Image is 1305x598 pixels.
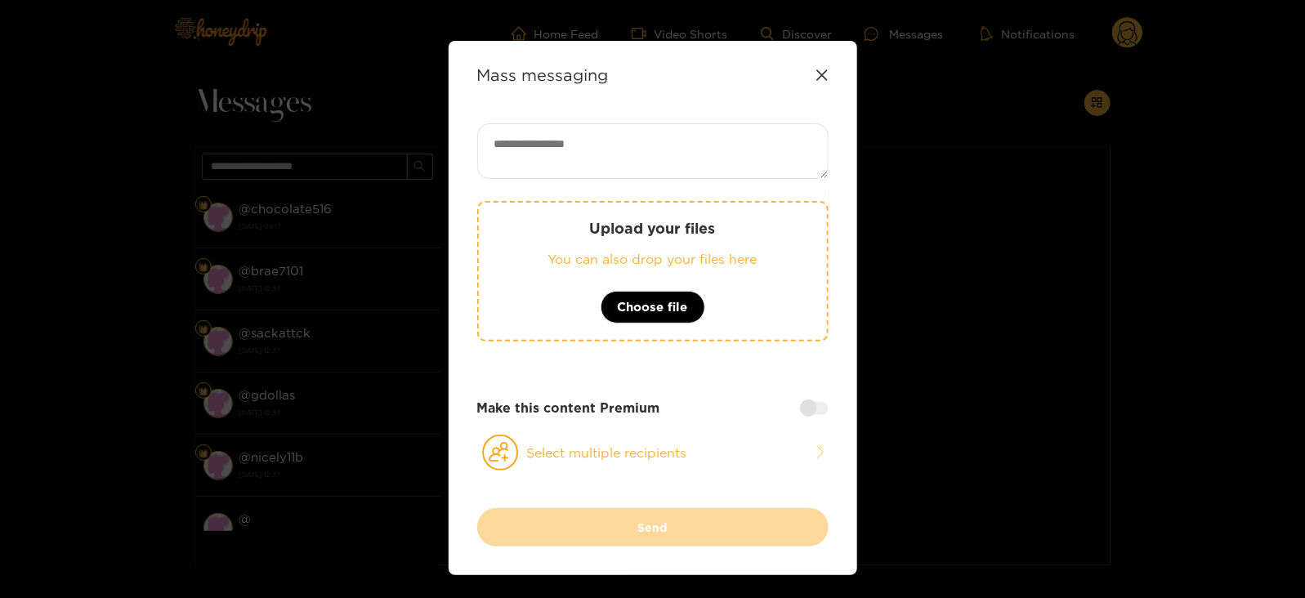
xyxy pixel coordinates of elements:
[618,297,688,317] span: Choose file
[477,508,829,547] button: Send
[477,65,609,84] strong: Mass messaging
[477,434,829,471] button: Select multiple recipients
[512,250,794,269] p: You can also drop your files here
[512,219,794,238] p: Upload your files
[601,291,705,324] button: Choose file
[477,399,660,417] strong: Make this content Premium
